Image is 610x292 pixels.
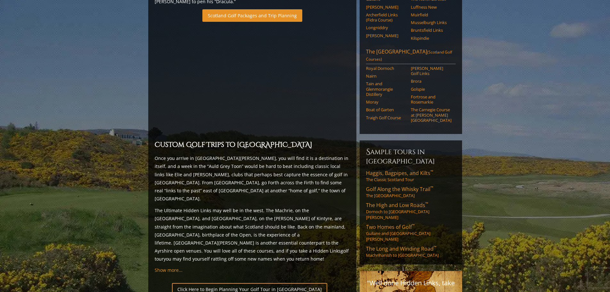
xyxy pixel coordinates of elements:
span: The High and Low Roads [366,202,428,209]
a: Traigh Golf Course [366,115,407,120]
sup: ™ [412,223,415,228]
a: Boat of Garten [366,107,407,112]
a: Kilspindie [411,36,451,41]
p: The Ultimate Hidden Links may well be in the west. The Machrie, on the [GEOGRAPHIC_DATA], and [GE... [155,206,350,263]
h6: Sample Tours in [GEOGRAPHIC_DATA] [366,147,456,166]
a: Two Homes of Golf™Gullane and [GEOGRAPHIC_DATA][PERSON_NAME] [366,223,456,242]
a: The Long and Winding Road™Machrihanish to [GEOGRAPHIC_DATA] [366,245,456,258]
a: Golspie [411,87,451,92]
a: Nairn [366,73,407,79]
sup: ™ [430,185,433,190]
a: Longniddry [366,25,407,30]
a: Musselburgh Links [411,20,451,25]
sup: ™ [425,201,428,206]
a: Moray [366,99,407,104]
sup: ™ [434,245,436,250]
a: Archerfield Links (Fidra Course) [366,12,407,23]
a: golf tour [155,248,349,262]
span: (Scotland Golf Courses) [366,49,452,62]
a: Show more... [155,267,183,273]
span: Golf Along the Whisky Trail [366,186,433,193]
a: The High and Low Roads™Dornoch to [GEOGRAPHIC_DATA][PERSON_NAME] [366,202,456,220]
a: [PERSON_NAME] [366,33,407,38]
a: Haggis, Bagpipes, and Kilts™The Classic Scotland Tour [366,170,456,182]
a: Tain and Glenmorangie Distillery [366,81,407,97]
h2: Custom Golf Trips to [GEOGRAPHIC_DATA] [155,140,350,151]
a: Fortrose and Rosemarkie [411,94,451,105]
a: [PERSON_NAME] Golf Links [411,66,451,76]
a: Bruntsfield Links [411,28,451,33]
a: Scotland Golf Packages and Trip Planning [202,9,302,22]
span: Two Homes of Golf [366,223,415,230]
a: Muirfield [411,12,451,17]
p: Once you arrive in [GEOGRAPHIC_DATA][PERSON_NAME], you will find it is a destination in itself, a... [155,154,350,203]
a: The Carnegie Course at [PERSON_NAME][GEOGRAPHIC_DATA] [411,107,451,123]
iframe: Sir-Nick-favorite-Open-Rota-Venues [155,26,350,136]
a: [PERSON_NAME] [366,4,407,10]
a: Luffness New [411,4,451,10]
a: Golf Along the Whisky Trail™The [GEOGRAPHIC_DATA] [366,186,456,198]
sup: ™ [430,169,433,174]
span: Haggis, Bagpipes, and Kilts [366,170,433,177]
span: The Long and Winding Road [366,245,436,252]
a: Royal Dornoch [366,66,407,71]
a: The [GEOGRAPHIC_DATA](Scotland Golf Courses) [366,48,456,64]
a: Brora [411,79,451,84]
